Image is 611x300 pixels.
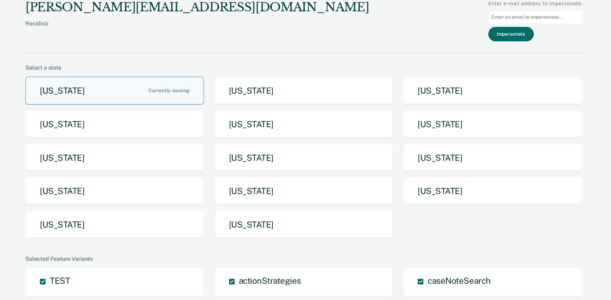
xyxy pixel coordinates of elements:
span: actionStrategies [239,276,301,286]
div: Selected Feature Variants [25,255,583,262]
button: [US_STATE] [25,77,204,105]
button: [US_STATE] [214,211,393,239]
span: TEST [50,276,70,286]
button: [US_STATE] [25,144,204,172]
button: [US_STATE] [25,211,204,239]
button: [US_STATE] [403,77,582,105]
button: [US_STATE] [214,144,393,172]
button: [US_STATE] [214,77,393,105]
input: Enter an email to impersonate... [488,10,583,24]
button: [US_STATE] [403,177,582,205]
button: [US_STATE] [214,177,393,205]
div: Select a state [25,64,583,71]
div: Recidiviz [25,20,369,38]
button: [US_STATE] [403,110,582,138]
button: [US_STATE] [25,110,204,138]
button: [US_STATE] [403,144,582,172]
span: caseNoteSearch [428,276,490,286]
button: [US_STATE] [25,177,204,205]
button: [US_STATE] [214,110,393,138]
button: Impersonate [488,27,534,41]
